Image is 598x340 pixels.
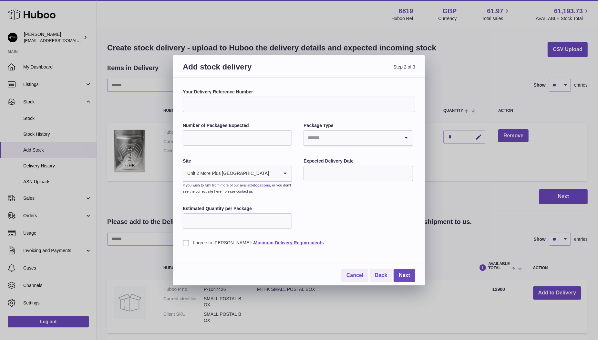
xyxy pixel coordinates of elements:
[304,131,412,146] div: Search for option
[183,158,292,164] label: Site
[304,131,399,145] input: Search for option
[183,122,292,129] label: Number of Packages Expected
[304,122,413,129] label: Package Type
[183,166,269,181] span: Unit 2 More Plus [GEOGRAPHIC_DATA]
[183,240,415,246] label: I agree to [PERSON_NAME]'s
[341,269,368,282] a: Cancel
[254,240,324,245] a: Minimum Delivery Requirements
[183,206,292,212] label: Estimated Quantity per Package
[183,89,415,95] label: Your Delivery Reference Number
[254,183,270,187] a: locations
[304,158,413,164] label: Expected Delivery Date
[183,62,299,80] h3: Add stock delivery
[394,269,415,282] a: Next
[269,166,279,181] input: Search for option
[370,269,392,282] a: Back
[183,166,292,182] div: Search for option
[299,62,415,80] span: Step 2 of 3
[183,183,291,193] small: If you wish to fulfil from more of our available , or you don’t see the correct site here - pleas...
